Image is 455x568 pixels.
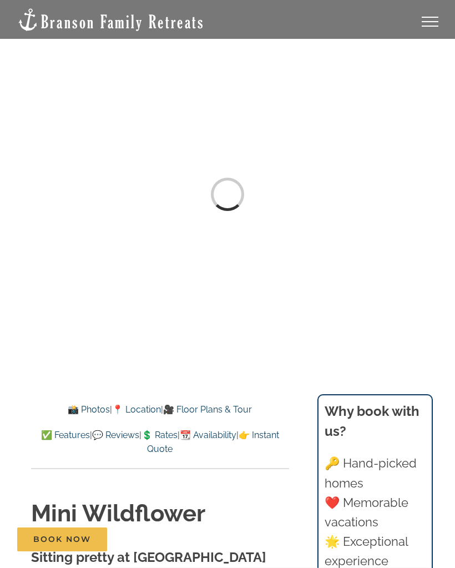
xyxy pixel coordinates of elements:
[163,404,252,415] a: 🎥 Floor Plans & Tour
[141,430,178,440] a: 💲 Rates
[408,17,452,27] a: Toggle Menu
[112,404,161,415] a: 📍 Location
[17,527,107,551] a: Book Now
[31,549,266,565] strong: Sitting pretty at [GEOGRAPHIC_DATA]
[325,401,425,441] h3: Why book with us?
[41,430,90,440] a: ✅ Features
[68,404,110,415] a: 📸 Photos
[33,535,91,544] span: Book Now
[204,171,251,218] div: Loading...
[31,428,289,456] p: | | | |
[31,497,289,530] h1: Mini Wildflower
[92,430,139,440] a: 💬 Reviews
[180,430,236,440] a: 📆 Availability
[147,430,279,455] a: 👉 Instant Quote
[17,7,205,32] img: Branson Family Retreats Logo
[31,403,289,417] p: | |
